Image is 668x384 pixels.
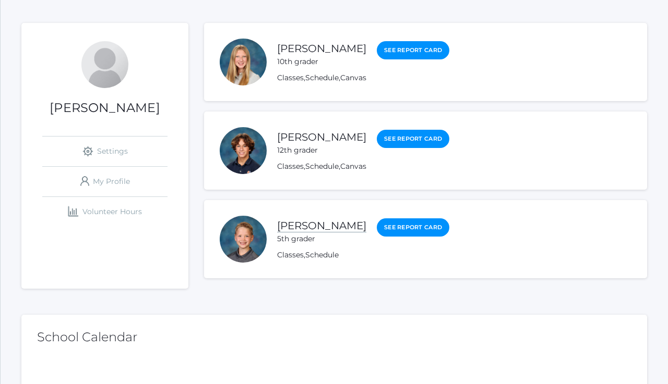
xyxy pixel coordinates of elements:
[21,101,188,115] h1: [PERSON_NAME]
[277,250,449,261] div: ,
[277,219,366,232] a: [PERSON_NAME]
[277,73,304,82] a: Classes
[277,250,304,259] a: Classes
[277,161,449,172] div: , ,
[42,137,168,166] a: Settings
[220,127,267,174] div: JT Hein
[340,162,366,171] a: Canvas
[42,167,168,196] a: My Profile
[220,216,267,263] div: Grant Hein
[277,72,449,83] div: , ,
[277,56,366,67] div: 10th grader
[42,197,168,227] a: Volunteer Hours
[37,330,631,344] h2: School Calendar
[277,42,366,55] a: [PERSON_NAME]
[377,41,449,59] a: See Report Card
[277,233,366,244] div: 5th grader
[377,130,449,148] a: See Report Card
[277,145,366,156] div: 12th grader
[81,41,128,88] div: Jen Hein
[277,162,304,171] a: Classes
[305,73,339,82] a: Schedule
[305,250,339,259] a: Schedule
[377,218,449,237] a: See Report Card
[277,131,366,143] a: [PERSON_NAME]
[305,162,339,171] a: Schedule
[220,39,267,85] div: Sienna Hein
[340,73,366,82] a: Canvas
